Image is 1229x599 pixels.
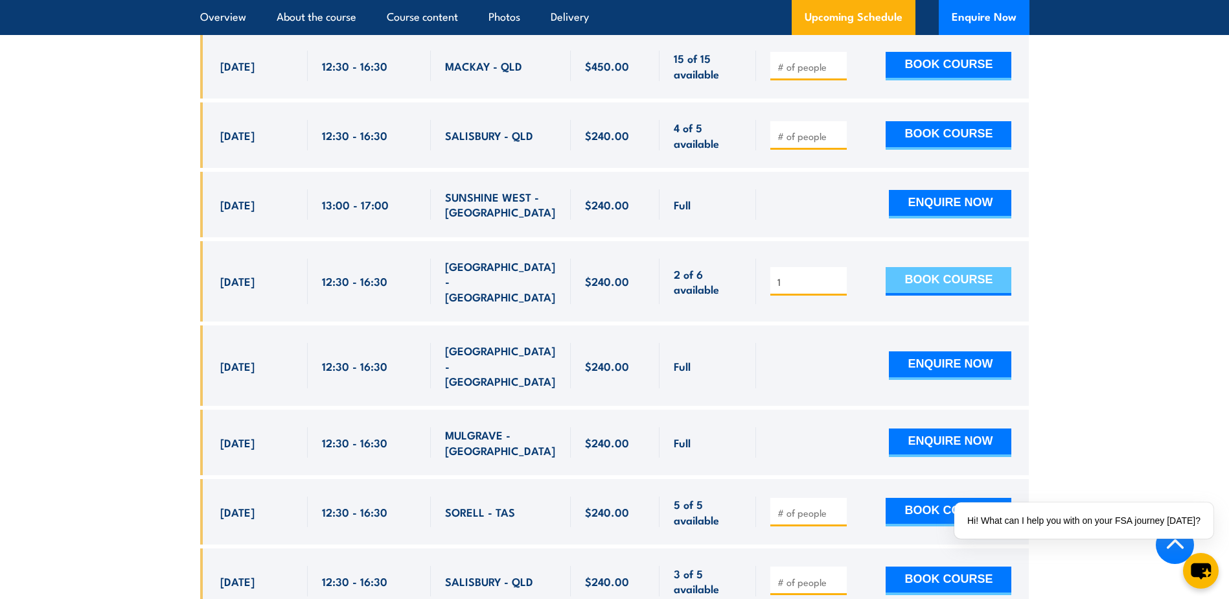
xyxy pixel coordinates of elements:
[322,574,387,589] span: 12:30 - 16:30
[886,52,1011,80] button: BOOK COURSE
[322,358,387,373] span: 12:30 - 16:30
[445,343,557,388] span: [GEOGRAPHIC_DATA] - [GEOGRAPHIC_DATA]
[322,58,387,73] span: 12:30 - 16:30
[674,266,742,297] span: 2 of 6 available
[585,128,629,143] span: $240.00
[777,506,842,519] input: # of people
[777,60,842,73] input: # of people
[674,358,691,373] span: Full
[220,197,255,212] span: [DATE]
[585,574,629,589] span: $240.00
[585,274,629,288] span: $240.00
[674,197,691,212] span: Full
[886,267,1011,296] button: BOOK COURSE
[674,435,691,450] span: Full
[445,259,557,304] span: [GEOGRAPHIC_DATA] - [GEOGRAPHIC_DATA]
[585,358,629,373] span: $240.00
[220,358,255,373] span: [DATE]
[777,276,842,288] input: # of people
[954,502,1213,539] div: Hi! What can I help you with on your FSA journey [DATE]?
[322,504,387,519] span: 12:30 - 16:30
[777,576,842,589] input: # of people
[445,427,557,458] span: MULGRAVE - [GEOGRAPHIC_DATA]
[445,58,522,73] span: MACKAY - QLD
[445,128,533,143] span: SALISBURY - QLD
[674,51,742,81] span: 15 of 15 available
[585,504,629,519] span: $240.00
[220,58,255,73] span: [DATE]
[889,351,1011,380] button: ENQUIRE NOW
[886,498,1011,526] button: BOOK COURSE
[674,497,742,527] span: 5 of 5 available
[220,574,255,589] span: [DATE]
[445,189,557,220] span: SUNSHINE WEST - [GEOGRAPHIC_DATA]
[322,197,389,212] span: 13:00 - 17:00
[322,274,387,288] span: 12:30 - 16:30
[674,566,742,596] span: 3 of 5 available
[886,567,1011,595] button: BOOK COURSE
[585,58,629,73] span: $450.00
[889,429,1011,457] button: ENQUIRE NOW
[1183,553,1219,589] button: chat-button
[220,504,255,519] span: [DATE]
[585,197,629,212] span: $240.00
[674,120,742,150] span: 4 of 5 available
[445,504,515,519] span: SORELL - TAS
[220,435,255,450] span: [DATE]
[220,128,255,143] span: [DATE]
[322,128,387,143] span: 12:30 - 16:30
[886,121,1011,150] button: BOOK COURSE
[585,435,629,450] span: $240.00
[220,274,255,288] span: [DATE]
[889,190,1011,218] button: ENQUIRE NOW
[322,435,387,450] span: 12:30 - 16:30
[445,574,533,589] span: SALISBURY - QLD
[777,130,842,143] input: # of people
